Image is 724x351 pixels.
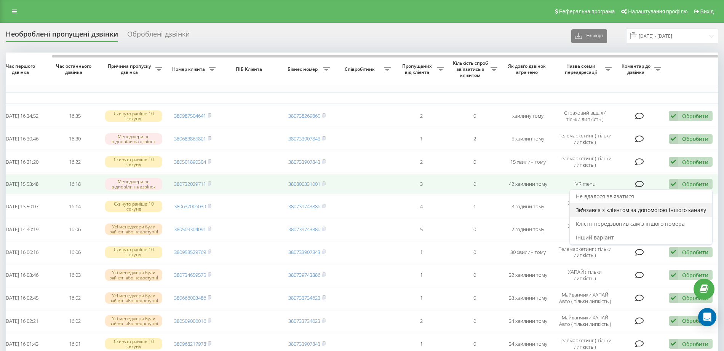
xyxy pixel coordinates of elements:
div: Обробити [682,249,708,256]
span: Зв'язався з клієнтом за допомогою іншого каналу [576,206,706,214]
div: Обробити [682,180,708,188]
span: Співробітник [337,66,384,72]
td: 16:06 [48,241,101,263]
a: 380739743886 [288,271,320,278]
td: 16:06 [48,219,101,240]
span: Інший варіант [576,234,614,241]
span: Реферальна програма [559,8,615,14]
span: Причина пропуску дзвінка [105,63,155,75]
div: Оброблені дзвінки [127,30,190,42]
div: Усі менеджери були зайняті або недоступні [105,223,162,235]
td: 16:03 [48,265,101,286]
td: Телемаркетинг ( тільки липкість ) [555,128,615,150]
span: Час першого дзвінка [1,63,42,75]
td: ХАПАЙ ( тільки липкість ) [555,196,615,217]
span: Не вдалося зв'язатися [576,193,634,200]
td: 0 [448,174,501,194]
div: Обробити [682,294,708,302]
a: 380683865801 [174,135,206,142]
span: Бізнес номер [284,66,323,72]
td: 3 [395,174,448,194]
span: ПІБ Клієнта [226,66,274,72]
a: 380739743886 [288,226,320,233]
a: 380666003486 [174,294,206,301]
div: Обробити [682,340,708,348]
div: Скинуто раніше 10 секунд [105,201,162,212]
td: Телемаркетинг ( тільки липкість ) [555,151,615,172]
td: Страховий відділ ( тільки липкість ) [555,105,615,127]
td: Телемаркетинг ( тільки липкість ) [555,241,615,263]
span: Назва схеми переадресації [558,63,605,75]
td: 2 години тому [501,219,555,240]
td: 0 [448,151,501,172]
div: Усі менеджери були зайняті або недоступні [105,269,162,281]
td: 0 [448,105,501,127]
a: 380733734623 [288,317,320,324]
div: Скинуто раніше 10 секунд [105,110,162,122]
td: 16:18 [48,174,101,194]
span: Вихід [700,8,714,14]
td: 0 [448,287,501,309]
td: 3 години тому [501,196,555,217]
td: 15 хвилин тому [501,151,555,172]
td: 4 [395,196,448,217]
div: Обробити [682,158,708,166]
td: 34 хвилини тому [501,310,555,332]
a: 380732029711 [174,180,206,187]
td: 16:22 [48,151,101,172]
a: 380987504641 [174,112,206,119]
div: Open Intercom Messenger [698,308,716,326]
div: Скинуто раніше 10 секунд [105,246,162,258]
td: 1 [448,196,501,217]
span: Кількість спроб зв'язатись з клієнтом [452,60,491,78]
span: Номер клієнта [170,66,209,72]
span: Клієнт передзвонив сам з іншого номера [576,220,685,227]
td: 33 хвилини тому [501,287,555,309]
td: 0 [448,241,501,263]
a: 380733907843 [288,340,320,347]
a: 380739743886 [288,203,320,210]
div: Обробити [682,135,708,142]
td: 5 хвилин тому [501,128,555,150]
td: IVR menu [555,174,615,194]
span: Пропущених від клієнта [398,63,437,75]
a: 380509304091 [174,226,206,233]
td: 2 [395,105,448,127]
td: 2 [395,151,448,172]
div: Скинуто раніше 10 секунд [105,156,162,168]
a: 380501890304 [174,158,206,165]
td: 1 [395,265,448,286]
a: 380738269865 [288,112,320,119]
a: 380800331001 [288,180,320,187]
td: 2 [395,310,448,332]
td: 1 [395,287,448,309]
div: Менеджери не відповіли на дзвінок [105,178,162,190]
td: хвилину тому [501,105,555,127]
td: 0 [448,219,501,240]
td: 16:02 [48,310,101,332]
a: 380733734623 [288,294,320,301]
button: Експорт [571,29,607,43]
td: 0 [448,310,501,332]
div: Необроблені пропущені дзвінки [6,30,118,42]
td: 16:30 [48,128,101,150]
td: 1 [395,241,448,263]
td: 1 [395,128,448,150]
td: 0 [448,265,501,286]
td: 16:35 [48,105,101,127]
a: 380958529769 [174,249,206,255]
td: Майданчики ХАПАЙ Авто ( тільки липкість ) [555,310,615,332]
div: Менеджери не відповіли на дзвінок [105,133,162,145]
a: 380968217978 [174,340,206,347]
a: 380733907843 [288,135,320,142]
a: 380509006016 [174,317,206,324]
a: 380734659575 [174,271,206,278]
div: Усі менеджери були зайняті або недоступні [105,292,162,304]
td: 5 [395,219,448,240]
a: 380733907843 [288,249,320,255]
td: Майданчики ХАПАЙ Авто ( тільки липкість ) [555,287,615,309]
td: ХАПАЙ ( тільки липкість ) [555,219,615,240]
a: 380637006039 [174,203,206,210]
div: Обробити [682,271,708,279]
span: Як довго дзвінок втрачено [507,63,548,75]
